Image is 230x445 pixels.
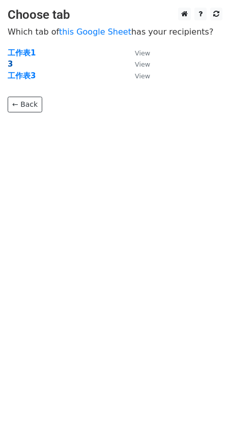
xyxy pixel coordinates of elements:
a: View [125,48,150,57]
small: View [135,72,150,80]
a: ← Back [8,97,42,112]
a: this Google Sheet [59,27,131,37]
small: View [135,61,150,68]
a: 工作表1 [8,48,36,57]
h3: Choose tab [8,8,222,22]
a: View [125,71,150,80]
p: Which tab of has your recipients? [8,26,222,37]
iframe: Chat Widget [179,396,230,445]
a: View [125,60,150,69]
div: 聊天小组件 [179,396,230,445]
small: View [135,49,150,57]
a: 3 [8,60,13,69]
a: 工作表3 [8,71,36,80]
